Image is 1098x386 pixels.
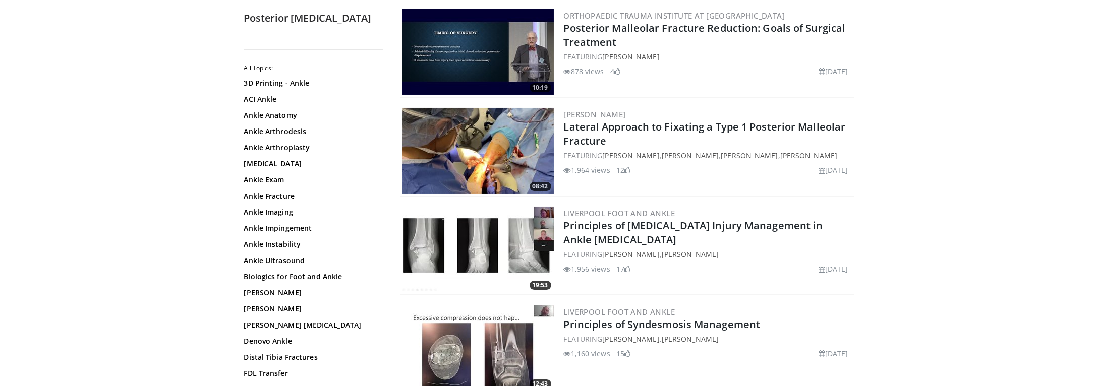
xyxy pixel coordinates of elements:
a: Principles of Syndesmosis Management [564,317,761,331]
a: [PERSON_NAME] [602,249,659,259]
li: [DATE] [819,264,848,274]
div: FEATURING , , , [564,150,852,161]
a: 10:19 [402,9,554,95]
a: Orthopaedic Trauma Institute at [GEOGRAPHIC_DATA] [564,11,785,21]
a: [PERSON_NAME] [721,151,778,160]
h2: All Topics: [244,64,383,72]
a: Ankle Imaging [244,207,380,217]
a: [PERSON_NAME] [MEDICAL_DATA] [244,320,380,330]
a: [PERSON_NAME] [662,249,719,259]
a: Biologics for Foot and Ankle [244,272,380,282]
a: Ankle Impingement [244,223,380,233]
li: 17 [616,264,630,274]
h2: Posterior [MEDICAL_DATA] [244,12,385,25]
div: FEATURING , [564,249,852,260]
li: 4 [610,66,620,77]
a: Liverpool Foot and Ankle [564,307,675,317]
a: [PERSON_NAME] [244,304,380,314]
li: 1,160 views [564,348,610,359]
a: Principles of [MEDICAL_DATA] Injury Management in Ankle [MEDICAL_DATA] [564,219,823,246]
a: Lateral Approach to Fixating a Type 1 Posterior Malleolar Fracture [564,120,846,148]
li: [DATE] [819,348,848,359]
a: Ankle Instability [244,239,380,249]
a: Ankle Anatomy [244,110,380,120]
a: [PERSON_NAME] [780,151,837,160]
a: Posterior Malleolar Fracture Reduction: Goals of Surgical Treatment [564,21,846,49]
a: Ankle Ultrasound [244,255,380,266]
img: 688a30fd-81a5-4f4e-b9c4-a6739ea032bf.300x170_q85_crop-smart_upscale.jpg [402,207,554,292]
li: 15 [616,348,630,359]
a: Ankle Arthrodesis [244,126,380,137]
img: cf72a586-16a6-4fdb-847e-dce2527ec815.300x170_q85_crop-smart_upscale.jpg [402,9,554,95]
a: [PERSON_NAME] [564,109,626,119]
a: ACI Ankle [244,94,380,104]
a: [PERSON_NAME] [602,52,659,61]
a: FDL Transfer [244,368,380,378]
li: 1,956 views [564,264,610,274]
a: 19:53 [402,207,554,292]
li: 878 views [564,66,604,77]
a: [PERSON_NAME] [662,334,719,344]
div: FEATURING [564,51,852,62]
a: Ankle Fracture [244,191,380,201]
a: [PERSON_NAME] [662,151,719,160]
a: Ankle Exam [244,175,380,185]
a: [PERSON_NAME] [602,334,659,344]
a: Distal Tibia Fractures [244,352,380,362]
a: Ankle Arthroplasty [244,143,380,153]
span: 10:19 [530,83,551,92]
li: [DATE] [819,66,848,77]
div: FEATURING , [564,334,852,344]
li: 12 [616,165,630,175]
li: 1,964 views [564,165,610,175]
li: [DATE] [819,165,848,175]
span: 08:42 [530,182,551,191]
a: [MEDICAL_DATA] [244,159,380,169]
a: 3D Printing - Ankle [244,78,380,88]
img: a6151491-f3da-42f8-a874-ed2b06bf10c9.300x170_q85_crop-smart_upscale.jpg [402,108,554,194]
a: Denovo Ankle [244,336,380,346]
a: [PERSON_NAME] [244,288,380,298]
span: 19:53 [530,281,551,290]
a: 08:42 [402,108,554,194]
a: [PERSON_NAME] [602,151,659,160]
a: Liverpool Foot and Ankle [564,208,675,218]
